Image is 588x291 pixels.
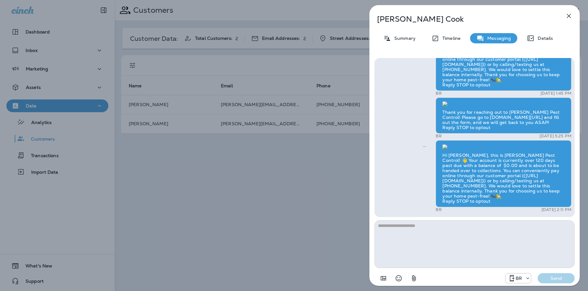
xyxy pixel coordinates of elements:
[377,272,390,285] button: Add in a premade template
[534,36,553,41] p: Details
[439,36,461,41] p: Timeline
[392,272,405,285] button: Select an emoji
[516,276,522,281] p: BR
[484,36,511,41] p: Messaging
[541,207,571,212] p: [DATE] 2:11 PM
[436,134,441,139] p: BR
[541,91,571,96] p: [DATE] 1:45 PM
[436,98,571,134] div: Thank you for reaching out to [PERSON_NAME] Pest Control! Please go to [DOMAIN_NAME][URL] and fil...
[442,101,447,106] img: twilio-download
[423,143,426,149] span: Sent
[505,274,531,282] div: +1 (225) 577-6368
[442,144,447,149] img: twilio-download
[436,140,571,207] div: Hi [PERSON_NAME], this is [PERSON_NAME] Pest Control! 👋 Your account is currently over 120 days p...
[391,36,416,41] p: Summary
[377,15,551,24] p: [PERSON_NAME] Cook
[540,134,571,139] p: [DATE] 5:25 PM
[436,207,441,212] p: BR
[436,91,441,96] p: BR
